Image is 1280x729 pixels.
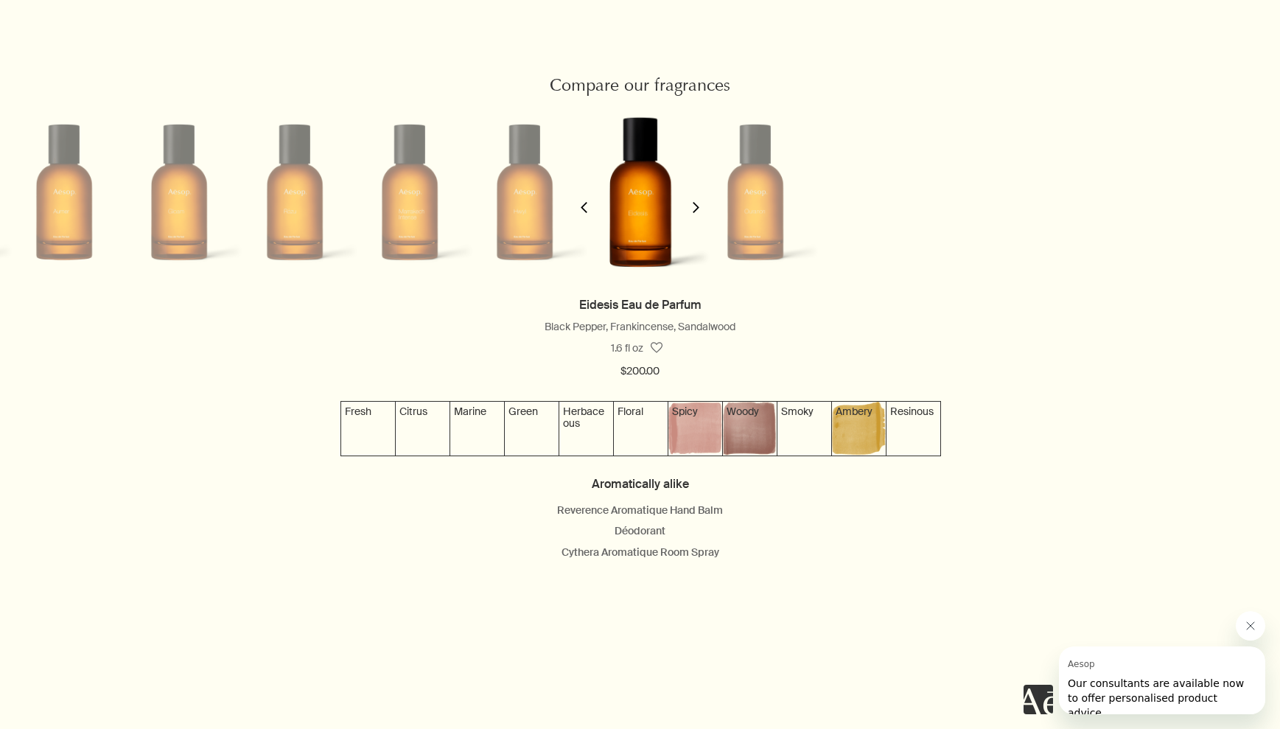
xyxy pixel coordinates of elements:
span: Ambery [836,405,872,418]
span: Green [508,405,538,418]
a: Cythera Aromatique Room Spray [562,545,719,559]
img: Textured gold background [832,402,886,456]
a: Reverence Aromatique Hand Balm [557,503,723,517]
iframe: no content [1024,685,1053,714]
span: Floral [618,405,643,418]
img: Textured grey-blue background [341,402,395,456]
span: Marine [454,405,486,418]
span: Citrus [399,405,427,418]
img: Textured yellow background [396,402,450,456]
button: Save to cabinet [643,335,670,361]
span: Our consultants are available now to offer personalised product advice. [9,31,185,72]
span: Smoky [781,405,814,418]
span: Woody [727,405,759,418]
span: $200.00 [620,363,660,380]
span: Resinous [890,405,934,418]
a: Eidesis Eau de Parfum [579,297,702,313]
h3: A bold and unorthodox collection [59,698,474,716]
a: Déodorant [615,524,665,537]
img: Textured forest green background [559,402,613,456]
div: Aesop says "Our consultants are available now to offer personalised product advice.". Open messag... [1024,611,1265,714]
span: 1.6 fl oz [611,341,643,355]
img: Textured grey-green background [450,402,504,456]
img: Textured rose pink background [668,402,722,456]
iframe: Message from Aesop [1059,646,1265,714]
span: Spicy [672,405,698,418]
img: Textured salmon pink background [614,402,668,456]
span: Fresh [345,405,371,418]
button: next [681,101,710,294]
img: Eidesis Eau de Parfum in an amber bottle. [570,81,710,304]
img: Textured green background [505,402,559,456]
span: Herbaceous [563,405,604,430]
h4: Aromatically alike [15,474,1265,494]
img: Textured grey-purple background [777,402,831,456]
div: Black Pepper, Frankincense, Sandalwood [15,318,1265,336]
button: previous [570,101,599,294]
iframe: Close message from Aesop [1236,611,1265,641]
img: Textured brown background [886,402,940,456]
img: Textured purple background [723,402,777,456]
